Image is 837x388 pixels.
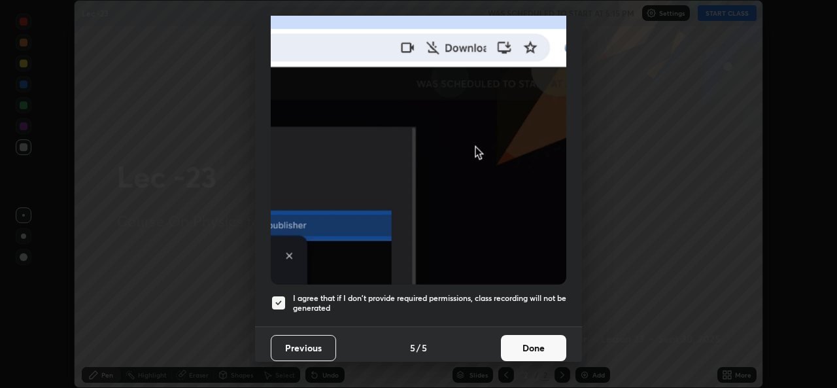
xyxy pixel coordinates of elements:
[417,341,420,355] h4: /
[501,335,566,361] button: Done
[410,341,415,355] h4: 5
[293,293,566,313] h5: I agree that if I don't provide required permissions, class recording will not be generated
[271,335,336,361] button: Previous
[422,341,427,355] h4: 5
